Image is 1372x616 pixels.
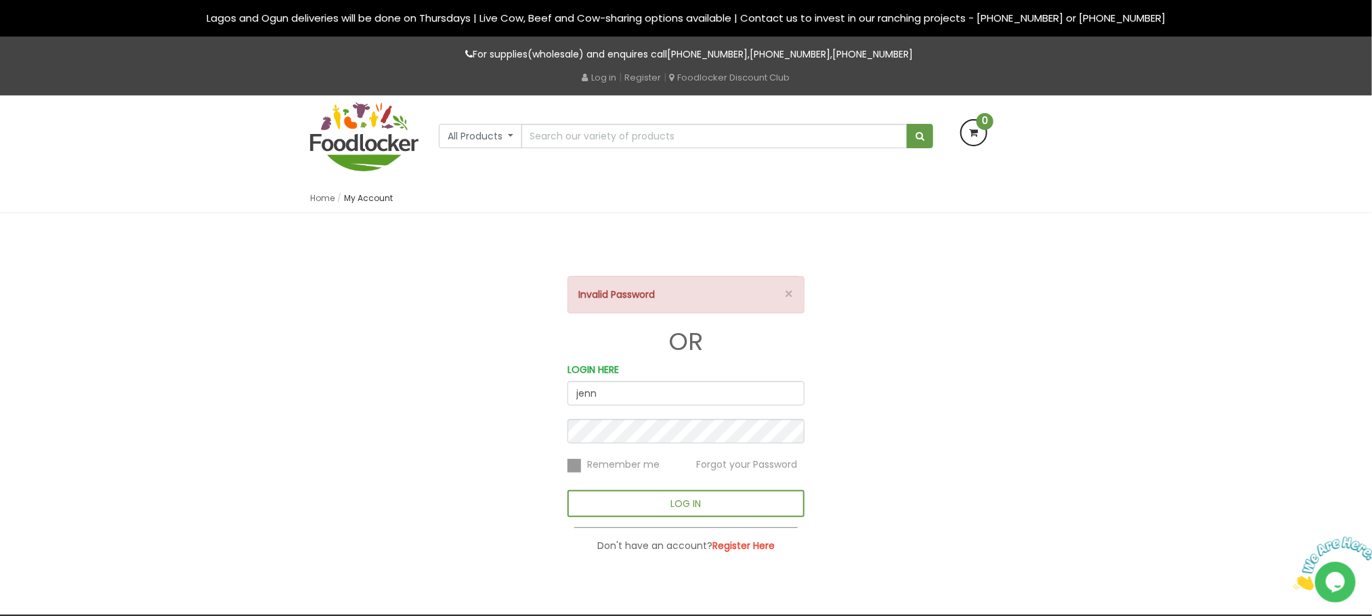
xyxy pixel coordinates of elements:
[567,490,805,517] button: LOG IN
[625,71,662,84] a: Register
[750,47,831,61] a: [PHONE_NUMBER]
[784,287,794,301] button: ×
[696,458,797,471] a: Forgot your Password
[567,362,619,378] label: LOGIN HERE
[582,71,617,84] a: Log in
[207,11,1165,25] span: Lagos and Ogun deliveries will be done on Thursdays | Live Cow, Beef and Cow-sharing options avai...
[603,240,770,267] iframe: fb:login_button Facebook Social Plugin
[521,124,907,148] input: Search our variety of products
[439,124,522,148] button: All Products
[5,5,89,59] img: Chat attention grabber
[567,328,805,355] h1: OR
[310,47,1062,62] p: For supplies(wholesale) and enquires call , ,
[587,458,660,472] span: Remember me
[310,192,335,204] a: Home
[668,47,748,61] a: [PHONE_NUMBER]
[664,70,667,84] span: |
[670,71,790,84] a: Foodlocker Discount Club
[833,47,914,61] a: [PHONE_NUMBER]
[977,113,993,130] span: 0
[620,70,622,84] span: |
[712,539,775,552] a: Register Here
[696,458,797,472] span: Forgot your Password
[567,538,805,554] p: Don't have an account?
[578,288,655,301] strong: Invalid Password
[1288,531,1372,596] iframe: chat widget
[310,102,419,171] img: FoodLocker
[567,381,805,405] input: Email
